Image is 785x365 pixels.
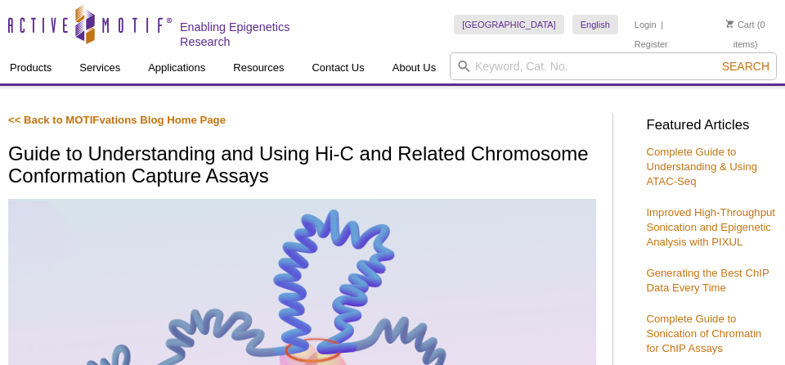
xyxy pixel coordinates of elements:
a: About Us [383,52,446,83]
a: Register [635,38,668,50]
a: Complete Guide to Understanding & Using ATAC-Seq [646,146,757,187]
a: Cart [726,19,755,30]
a: Login [635,19,657,30]
h1: Guide to Understanding and Using Hi-C and Related Chromosome Conformation Capture Assays [8,143,596,188]
h2: Enabling Epigenetics Research [180,20,337,49]
a: Complete Guide to Sonication of Chromatin for ChIP Assays [646,313,761,354]
input: Keyword, Cat. No. [450,52,777,80]
a: Applications [138,52,215,83]
a: << Back to MOTIFvations Blog Home Page [8,114,226,126]
span: Search [722,60,769,73]
a: Contact Us [302,52,374,83]
h3: Featured Articles [646,119,777,133]
img: Your Cart [726,20,733,28]
a: Services [70,52,130,83]
a: Improved High-Throughput Sonication and Epigenetic Analysis with PIXUL [646,206,775,248]
a: Resources [223,52,294,83]
a: [GEOGRAPHIC_DATA] [454,15,564,34]
a: Generating the Best ChIP Data Every Time [646,267,769,294]
a: English [572,15,618,34]
li: (0 items) [714,15,777,54]
li: | [661,15,663,34]
button: Search [717,59,774,74]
